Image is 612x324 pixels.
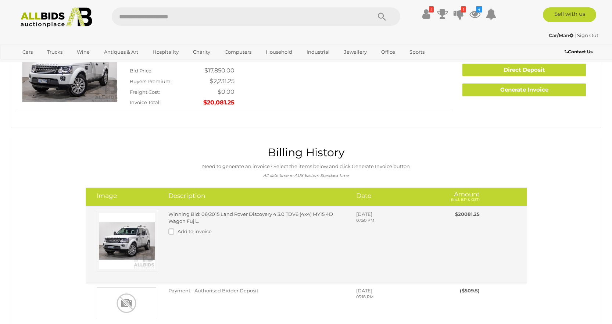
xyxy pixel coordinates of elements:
[99,46,143,58] a: Antiques & Art
[451,197,480,202] small: (Incl. BP & GST)
[18,46,37,58] a: Cars
[460,288,480,293] span: ($509.5)
[437,192,480,202] h4: Amount
[203,97,235,108] td: $20,081.25
[356,218,426,224] p: 07:50 PM
[168,288,258,293] span: Payment - Authorised Bidder Deposit
[339,46,372,58] a: Jewellery
[261,46,297,58] a: Household
[130,65,203,76] td: Bid Price:
[42,46,67,58] a: Trucks
[21,162,591,171] p: Need to generate an invoice? Select the items below and click Generate Invoice button
[302,46,334,58] a: Industrial
[549,32,573,38] strong: Car/Man
[18,58,79,70] a: [GEOGRAPHIC_DATA]
[21,146,591,159] h1: Billing History
[17,7,96,28] img: Allbids.com.au
[188,46,215,58] a: Charity
[220,46,256,58] a: Computers
[356,294,426,300] p: 03:18 PM
[356,288,372,293] span: [DATE]
[168,211,333,224] a: Winning Bid: 06/2015 Land Rover Discovery 4 3.0 TDV6 (4x4) MY15 4D Wagon Fuji...
[376,46,400,58] a: Office
[97,287,156,319] img: Payment - Authorised Bidder Deposit
[364,7,400,26] button: Search
[453,7,464,21] a: 1
[72,46,94,58] a: Wine
[462,64,586,76] a: Direct Deposit
[549,32,575,38] a: Car/Man
[476,6,482,13] i: 4
[461,6,466,13] i: 1
[178,228,212,234] span: Add to invoice
[405,46,429,58] a: Sports
[203,65,235,76] td: $17,850.00
[130,97,203,108] td: Invoice Total:
[455,211,480,217] span: $20081.25
[462,83,586,96] a: Generate Invoice
[356,211,372,217] span: [DATE]
[421,7,432,21] a: !
[203,76,235,87] td: $2,231.25
[97,192,157,199] h4: Image
[543,7,596,22] a: Sell with us
[168,192,346,199] h4: Description
[130,76,203,87] td: Buyers Premium:
[263,173,349,178] i: All date time in AUS Eastern Standard Time
[577,32,598,38] a: Sign Out
[203,87,235,97] td: $0.00
[130,87,203,97] td: Freight Cost:
[97,211,157,271] img: Winning Bid: 06/2015 Land Rover Discovery 4 3.0 TDV6 (4x4) MY15 4D Wagon Fuji...
[565,49,593,54] b: Contact Us
[469,7,480,21] a: 4
[356,192,426,199] h4: Date
[575,32,576,38] span: |
[429,6,434,13] i: !
[148,46,183,58] a: Hospitality
[565,48,594,56] a: Contact Us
